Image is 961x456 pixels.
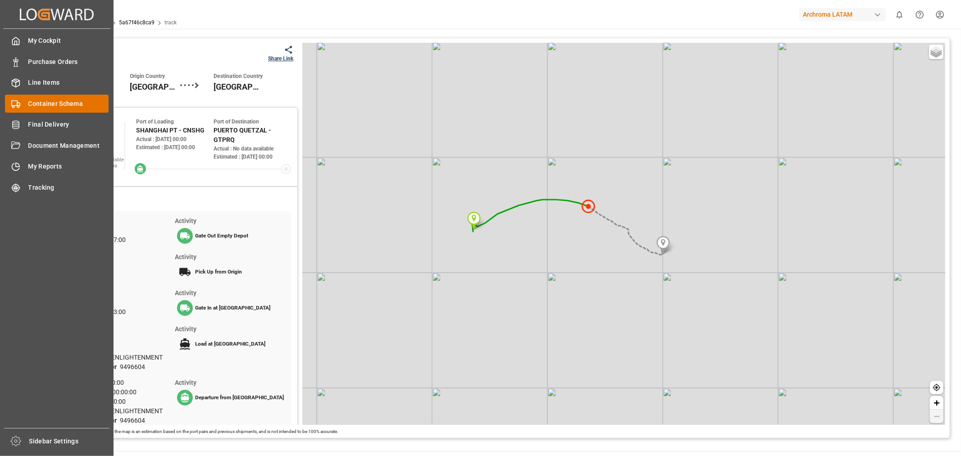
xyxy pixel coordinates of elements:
[5,178,109,196] a: Tracking
[930,410,943,423] a: Zoom out
[120,417,145,424] span: 9496604
[934,397,940,408] span: +
[929,45,943,59] a: Layers
[136,135,214,143] div: Actual : [DATE] 00:00
[889,5,910,25] button: show 0 new notifications
[175,253,196,260] span: Activity
[5,74,109,91] a: Line Items
[214,153,291,161] div: Estimated : [DATE] 00:00
[799,6,889,23] button: Archroma LATAM
[136,143,214,151] div: Estimated : [DATE] 00:00
[5,137,109,154] a: Document Management
[268,55,293,63] div: Share Link
[195,394,284,401] span: Departure from [GEOGRAPHIC_DATA]
[130,81,180,93] span: [GEOGRAPHIC_DATA]
[119,19,155,26] a: 5a67f46c8ca9
[28,99,109,109] span: Container Schema
[101,354,163,361] span: YM ENLIGHTENMENT
[101,407,163,415] span: YM ENLIGHTENMENT
[28,78,109,87] span: Line Items
[28,141,109,150] span: Document Management
[214,73,264,81] span: Destination Country
[75,429,338,434] span: The route drawn on the map is an estimation based on the port pairs and previous shipments, and i...
[175,217,196,224] span: Activity
[130,73,180,98] div: China
[467,212,481,230] img: Marker
[136,126,214,135] div: SHANGHAI PT - CNSHG
[910,5,930,25] button: Help Center
[175,325,196,333] span: Activity
[195,341,265,347] span: Load at [GEOGRAPHIC_DATA]
[5,158,109,175] a: My Reports
[130,73,180,81] span: Origin Country
[28,183,109,192] span: Tracking
[28,57,109,67] span: Purchase Orders
[92,388,137,396] span: [DATE] 00:00:00
[214,81,264,93] span: [GEOGRAPHIC_DATA]
[195,305,270,311] span: Gate In at [GEOGRAPHIC_DATA]
[136,118,214,126] div: Port of Loading
[799,8,886,21] div: Archroma LATAM
[175,379,196,386] span: Activity
[5,95,109,112] a: Container Schema
[930,396,943,410] a: Zoom in
[214,126,291,145] div: PUERTO QUETZAL - GTPRQ
[28,162,109,171] span: My Reports
[120,363,145,370] span: 9496604
[195,233,248,239] span: Gate Out Empty Depot
[214,73,264,98] div: Guatemala
[29,437,110,446] span: Sidebar Settings
[214,118,291,126] div: Port of Destination
[175,289,196,296] span: Activity
[5,53,109,70] a: Purchase Orders
[934,410,940,422] span: −
[656,236,670,255] img: Marker
[28,120,109,129] span: Final Delivery
[195,269,242,275] span: Pick Up from Origin
[28,36,109,46] span: My Cockpit
[5,32,109,50] a: My Cockpit
[214,145,291,153] div: Actual : No data available
[5,116,109,133] a: Final Delivery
